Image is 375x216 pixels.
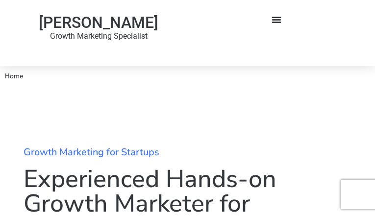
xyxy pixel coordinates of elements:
[326,169,375,216] iframe: Chat Widget
[193,15,361,24] nav: Menu
[5,72,23,80] span: Home
[24,147,351,157] h2: Growth Marketing for Startups
[272,15,281,24] button: Menu Toggle
[39,13,158,32] a: [PERSON_NAME]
